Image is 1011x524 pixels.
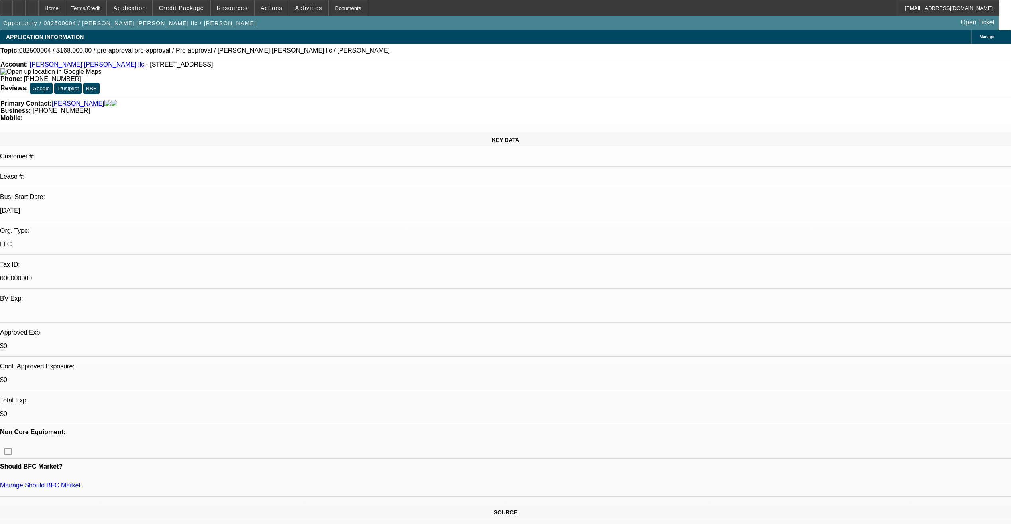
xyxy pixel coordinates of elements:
[6,34,84,40] span: APPLICATION INFORMATION
[159,5,204,11] span: Credit Package
[261,5,283,11] span: Actions
[217,5,248,11] span: Resources
[0,85,28,91] strong: Reviews:
[111,100,117,107] img: linkedin-icon.png
[24,75,81,82] span: [PHONE_NUMBER]
[33,107,90,114] span: [PHONE_NUMBER]
[104,100,111,107] img: facebook-icon.png
[0,100,52,107] strong: Primary Contact:
[19,47,390,54] span: 082500004 / $168,000.00 / pre-approval pre-approval / Pre-approval / [PERSON_NAME] [PERSON_NAME] ...
[255,0,289,16] button: Actions
[0,107,31,114] strong: Business:
[0,75,22,82] strong: Phone:
[295,5,322,11] span: Activities
[0,68,101,75] a: View Google Maps
[146,61,213,68] span: - [STREET_ADDRESS]
[0,68,101,75] img: Open up location in Google Maps
[30,61,144,68] a: [PERSON_NAME] [PERSON_NAME] llc
[52,100,104,107] a: [PERSON_NAME]
[113,5,146,11] span: Application
[0,61,28,68] strong: Account:
[289,0,328,16] button: Activities
[492,137,519,143] span: KEY DATA
[30,83,53,94] button: Google
[3,20,256,26] span: Opportunity / 082500004 / [PERSON_NAME] [PERSON_NAME] llc / [PERSON_NAME]
[0,114,23,121] strong: Mobile:
[211,0,254,16] button: Resources
[107,0,152,16] button: Application
[54,83,81,94] button: Trustpilot
[494,509,518,516] span: SOURCE
[980,35,994,39] span: Manage
[83,83,100,94] button: BBB
[0,47,19,54] strong: Topic:
[958,16,998,29] a: Open Ticket
[153,0,210,16] button: Credit Package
